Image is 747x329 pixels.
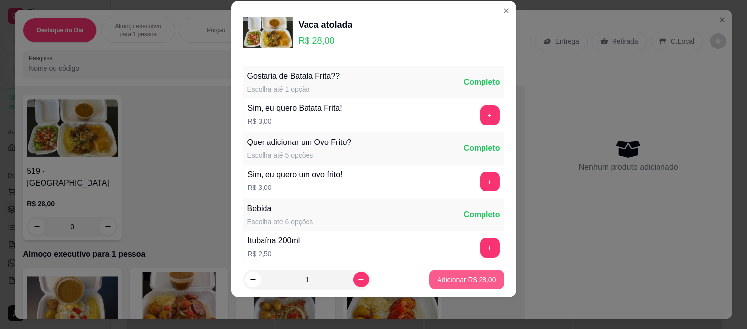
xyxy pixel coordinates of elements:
p: R$ 3,00 [248,183,343,192]
div: Quer adicionar um Ovo Frito? [247,137,352,148]
div: Gostaria de Batata Frita?? [247,70,340,82]
div: Vaca atolada [299,18,352,32]
button: add [480,172,500,191]
p: R$ 28,00 [299,34,352,47]
div: Completo [464,209,500,221]
img: product-image [243,9,293,58]
button: decrease-product-quantity [245,272,261,287]
button: increase-product-quantity [353,272,369,287]
button: Adicionar R$ 28,00 [429,270,504,289]
p: Adicionar R$ 28,00 [437,275,496,284]
div: Completo [464,76,500,88]
div: Bebida [247,203,313,215]
p: R$ 3,00 [248,116,342,126]
div: Completo [464,142,500,154]
div: Escolha até 1 opção [247,84,340,94]
div: Itubaína 200ml [248,235,300,247]
div: Escolha até 6 opções [247,217,313,227]
p: R$ 2,50 [248,249,300,259]
button: add [480,105,500,125]
div: Sim, eu quero Batata Frita! [248,102,342,114]
button: add [480,238,500,258]
div: Escolha até 5 opções [247,150,352,160]
div: Sim, eu quero um ovo frito! [248,169,343,181]
button: Close [498,3,514,19]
